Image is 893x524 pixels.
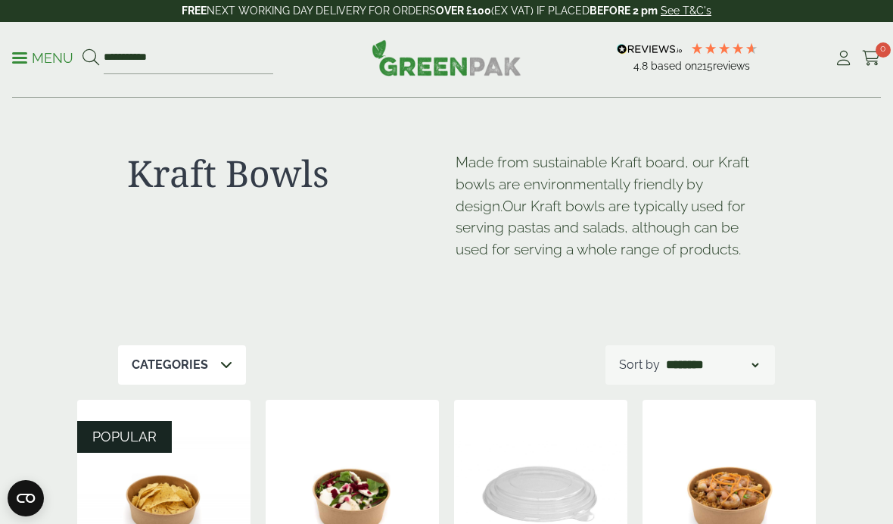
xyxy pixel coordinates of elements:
span: 0 [876,42,891,58]
i: Cart [862,51,881,66]
span: Made from sustainable Kraft board, our Kraft bowls are environmentally friendly by design. [456,154,749,214]
span: Our Kraft bowls are typically used for serving pastas and salads, although can be used for servin... [456,198,745,258]
p: Menu [12,49,73,67]
h1: Kraft Bowls [127,151,437,195]
strong: BEFORE 2 pm [590,5,658,17]
select: Shop order [663,356,761,374]
button: Open CMP widget [8,480,44,516]
strong: FREE [182,5,207,17]
a: 0 [862,47,881,70]
span: 215 [697,60,713,72]
span: POPULAR [92,429,157,444]
p: Sort by [619,356,660,374]
i: My Account [834,51,853,66]
p: Categories [132,356,208,374]
strong: OVER £100 [436,5,491,17]
span: reviews [713,60,750,72]
a: Menu [12,49,73,64]
span: Based on [651,60,697,72]
a: See T&C's [661,5,711,17]
div: 4.79 Stars [690,42,758,55]
span: 4.8 [633,60,651,72]
img: GreenPak Supplies [372,39,521,76]
img: REVIEWS.io [617,44,683,55]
